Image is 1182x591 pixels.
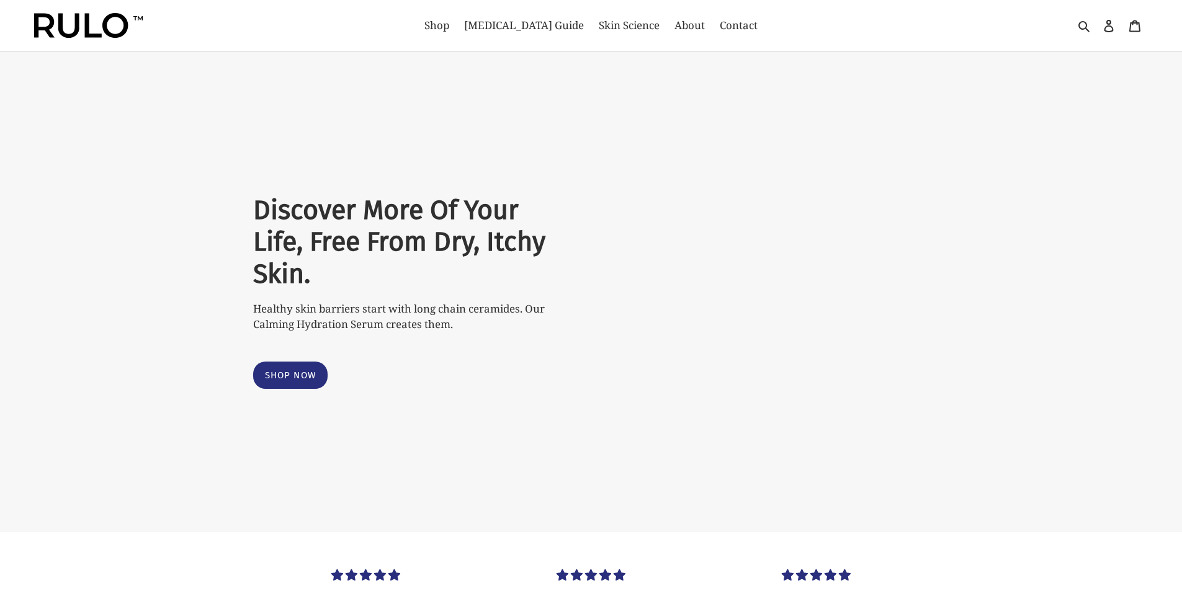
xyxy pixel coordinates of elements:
span: About [674,18,705,33]
a: Contact [714,16,764,35]
a: [MEDICAL_DATA] Guide [458,16,590,35]
span: Shop [424,18,449,33]
span: 5.00 stars [331,567,400,582]
span: Skin Science [599,18,660,33]
a: Shop Now [253,362,328,389]
a: Shop [418,16,455,35]
a: Skin Science [593,16,666,35]
img: Rulo™ Skin [34,13,143,38]
span: [MEDICAL_DATA] Guide [464,18,584,33]
span: 5.00 stars [557,567,625,582]
a: About [668,16,711,35]
h2: Discover More Of Your Life, Free From Dry, Itchy Skin. [253,194,570,290]
span: Contact [720,18,758,33]
span: 5.00 stars [782,567,851,582]
p: Healthy skin barriers start with long chain ceramides. Our Calming Hydration Serum creates them. [253,301,570,332]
